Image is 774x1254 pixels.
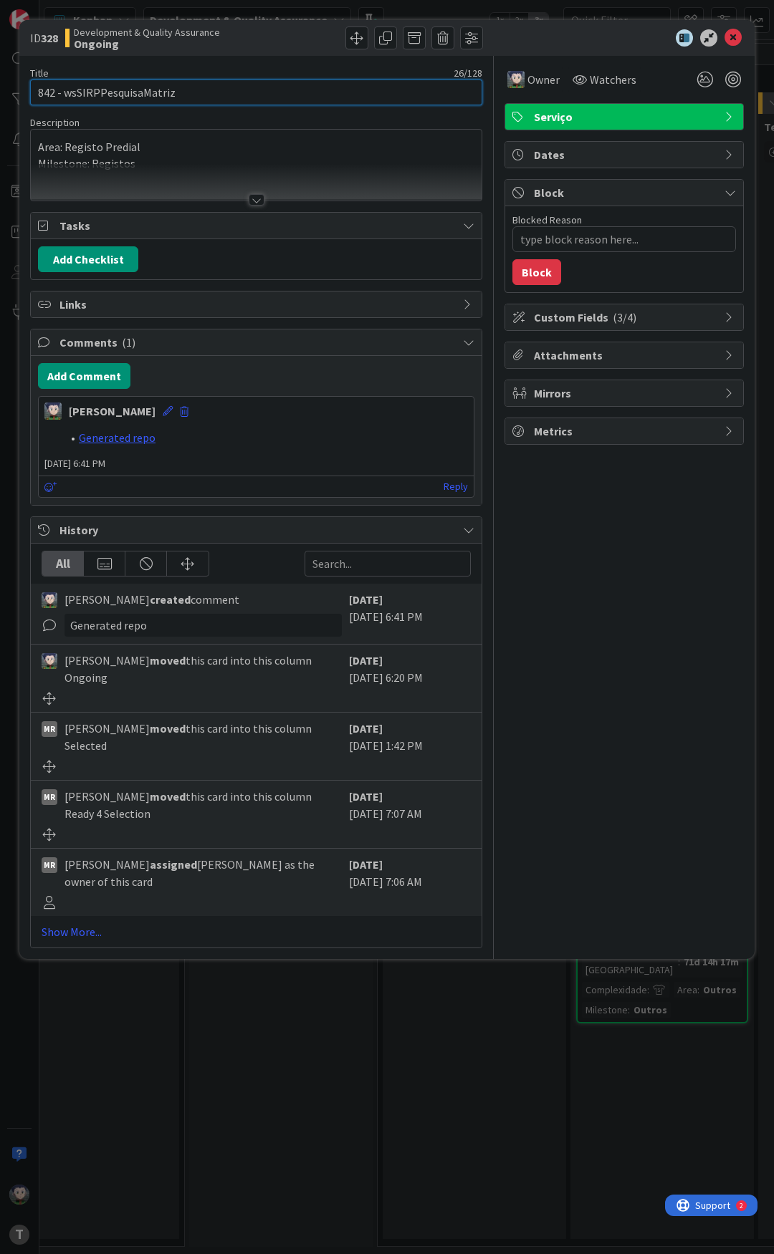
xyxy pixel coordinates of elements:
span: Owner [527,71,560,88]
div: [DATE] 7:07 AM [349,788,471,841]
span: ( 1 ) [122,335,135,349]
b: [DATE] [349,721,383,735]
span: [PERSON_NAME] this card into this column Selected [64,720,342,754]
span: Comments [59,334,456,351]
div: [DATE] 1:42 PM [349,720,471,773]
b: assigned [150,857,197,872]
b: [DATE] [349,789,383,804]
span: [PERSON_NAME] this card into this column Ongoing [64,652,342,686]
button: Add Comment [38,363,130,389]
b: moved [150,721,186,735]
a: Reply [444,478,468,496]
img: LS [44,402,62,420]
span: Dates [534,146,717,163]
b: moved [150,653,186,667]
span: Serviço [534,108,717,125]
div: 2 [75,6,78,17]
a: Show More... [42,923,471,940]
div: [PERSON_NAME] [69,402,156,420]
span: History [59,521,456,539]
span: [DATE] 6:41 PM [39,456,474,471]
b: [DATE] [349,592,383,607]
b: moved [150,789,186,804]
span: [PERSON_NAME] this card into this column Ready 4 Selection [64,788,342,822]
label: Blocked Reason [512,213,582,226]
span: Mirrors [534,385,717,402]
b: Ongoing [74,38,220,49]
b: [DATE] [349,653,383,667]
img: LS [42,592,57,608]
button: Block [512,259,561,285]
span: Watchers [590,71,636,88]
input: type card name here... [30,79,482,105]
span: Development & Quality Assurance [74,26,220,38]
span: Tasks [59,217,456,234]
img: LS [507,71,525,88]
b: [DATE] [349,857,383,872]
div: MR [42,721,57,737]
img: LS [42,653,57,669]
p: Area: Registo Predial [38,139,474,155]
div: Generated repo [64,614,342,637]
span: ( 3/4 ) [613,310,636,324]
div: MR [42,789,57,805]
span: Description [30,116,80,129]
span: Block [534,184,717,201]
button: Add Checklist [38,246,138,272]
div: [DATE] 7:06 AM [349,856,471,909]
b: created [150,592,191,607]
div: All [42,551,84,576]
div: [DATE] 6:20 PM [349,652,471,705]
span: Custom Fields [534,309,717,326]
span: [PERSON_NAME] comment [64,591,239,608]
span: [PERSON_NAME] [PERSON_NAME] as the owner of this card [64,856,342,890]
span: Support [30,2,65,19]
div: [DATE] 6:41 PM [349,591,471,637]
div: MR [42,857,57,873]
label: Title [30,67,49,79]
p: Milestone: Registos [38,155,474,172]
input: Search... [305,551,471,577]
span: ID [30,29,58,47]
span: Metrics [534,423,717,440]
b: 328 [41,31,58,45]
a: Generated repo [79,430,156,445]
span: Attachments [534,347,717,364]
span: Links [59,296,456,313]
div: 26 / 128 [53,67,482,79]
